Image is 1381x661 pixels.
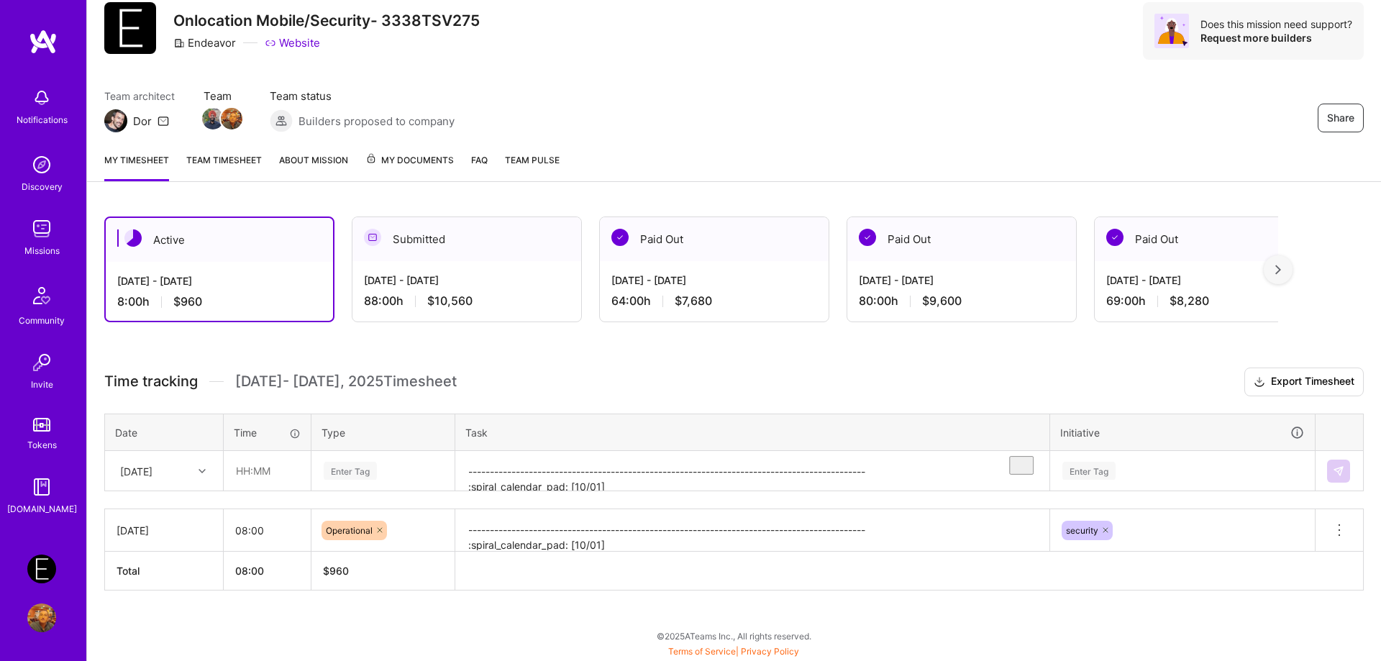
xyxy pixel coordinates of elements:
img: Submitted [364,229,381,246]
img: Company Logo [104,2,156,54]
img: Paid Out [1106,229,1124,246]
h3: Onlocation Mobile/Security- 3338TSV275 [173,12,480,29]
span: security [1066,525,1098,536]
input: HH:MM [224,511,311,550]
div: Tokens [27,437,57,452]
div: 64:00 h [611,293,817,309]
span: Team architect [104,88,175,104]
img: Paid Out [859,229,876,246]
div: Notifications [17,112,68,127]
div: [DATE] - [DATE] [859,273,1065,288]
button: Share [1318,104,1364,132]
div: [DATE] [117,523,211,538]
img: Active [124,229,142,247]
span: [DATE] - [DATE] , 2025 Timesheet [235,373,457,391]
span: $8,280 [1170,293,1209,309]
th: 08:00 [224,552,311,591]
a: My Documents [365,152,454,181]
div: 8:00 h [117,294,322,309]
div: [DATE] - [DATE] [1106,273,1312,288]
div: [DATE] - [DATE] [611,273,817,288]
img: Team Member Avatar [202,108,224,129]
span: $9,600 [922,293,962,309]
div: Endeavor [173,35,236,50]
img: right [1275,265,1281,275]
span: My Documents [365,152,454,168]
i: icon Mail [158,115,169,127]
span: Team [204,88,241,104]
div: 88:00 h [364,293,570,309]
th: Date [105,414,224,451]
img: User Avatar [27,603,56,632]
i: icon CompanyGray [173,37,185,49]
a: FAQ [471,152,488,181]
div: [DOMAIN_NAME] [7,501,77,516]
div: Dor [133,114,152,129]
img: Community [24,278,59,313]
input: HH:MM [224,452,310,490]
span: $7,680 [675,293,712,309]
img: discovery [27,150,56,179]
span: $10,560 [427,293,473,309]
div: Time [234,425,301,440]
div: Invite [31,377,53,392]
div: [DATE] - [DATE] [117,273,322,288]
img: Builders proposed to company [270,109,293,132]
img: logo [29,29,58,55]
th: Task [455,414,1050,451]
img: Endeavor: Onlocation Mobile/Security- 3338TSV275 [27,555,56,583]
span: Time tracking [104,373,198,391]
div: Request more builders [1200,31,1352,45]
span: Share [1327,111,1354,125]
span: Team Pulse [505,155,560,165]
img: guide book [27,473,56,501]
div: Submitted [352,217,581,261]
span: $960 [173,294,202,309]
span: | [668,646,799,657]
a: My timesheet [104,152,169,181]
span: $ 960 [323,565,349,577]
div: © 2025 ATeams Inc., All rights reserved. [86,618,1381,654]
div: [DATE] [120,463,152,478]
div: Discovery [22,179,63,194]
div: Enter Tag [324,460,377,482]
i: icon Download [1254,375,1265,390]
a: Terms of Service [668,646,736,657]
a: Team Pulse [505,152,560,181]
img: Team Member Avatar [221,108,242,129]
a: Team Member Avatar [204,106,222,131]
img: Team Architect [104,109,127,132]
img: Paid Out [611,229,629,246]
img: Invite [27,348,56,377]
button: Export Timesheet [1244,368,1364,396]
span: Builders proposed to company [298,114,455,129]
div: Paid Out [600,217,829,261]
textarea: To enrich screen reader interactions, please activate Accessibility in Grammarly extension settings [457,452,1048,491]
img: Avatar [1154,14,1189,48]
div: Paid Out [847,217,1076,261]
div: Does this mission need support? [1200,17,1352,31]
img: Submit [1333,465,1344,477]
a: Privacy Policy [741,646,799,657]
div: Missions [24,243,60,258]
div: Initiative [1060,424,1305,441]
div: Active [106,218,333,262]
div: Enter Tag [1062,460,1116,482]
img: tokens [33,418,50,432]
img: bell [27,83,56,112]
a: Team Member Avatar [222,106,241,131]
textarea: -------------------------------------------------------------------------------------------- :spi... [457,511,1048,550]
span: Team status [270,88,455,104]
a: Endeavor: Onlocation Mobile/Security- 3338TSV275 [24,555,60,583]
span: Operational [326,525,373,536]
a: User Avatar [24,603,60,632]
th: Total [105,552,224,591]
div: Community [19,313,65,328]
div: 69:00 h [1106,293,1312,309]
img: teamwork [27,214,56,243]
a: Team timesheet [186,152,262,181]
i: icon Chevron [199,468,206,475]
th: Type [311,414,455,451]
div: 80:00 h [859,293,1065,309]
a: Website [265,35,320,50]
